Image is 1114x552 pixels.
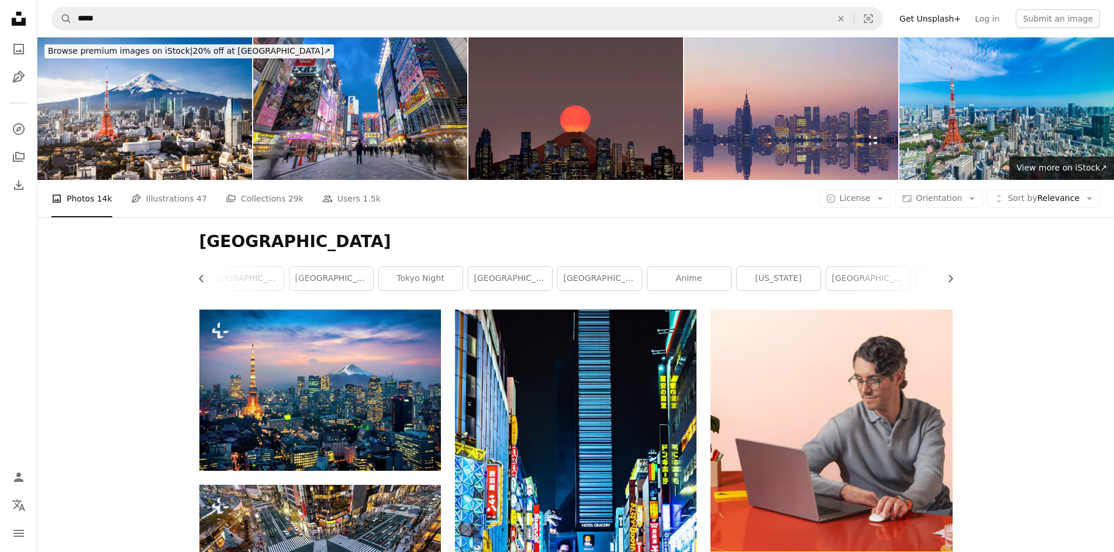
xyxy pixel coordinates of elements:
[51,7,883,30] form: Find visuals sitewide
[37,37,252,180] img: Mt. Fuji and Tokyo Skyline
[7,494,30,517] button: Language
[7,65,30,89] a: Illustrations
[1008,193,1037,203] span: Sort by
[840,193,871,203] span: License
[647,267,731,290] a: anime
[131,180,207,217] a: Illustrations 47
[52,8,72,30] button: Search Unsplash
[7,145,30,169] a: Collections
[253,37,468,180] img: Busy Night At Akihabara, Tokyo, Japan
[968,9,1006,28] a: Log in
[1016,9,1100,28] button: Submit an image
[322,180,381,217] a: Users 1.5k
[7,37,30,61] a: Photos
[199,231,953,252] h1: [GEOGRAPHIC_DATA]
[7,522,30,545] button: Menu
[468,37,683,180] img: Japan Tokyo mount fuji. sunset
[363,192,381,205] span: 1.5k
[1016,163,1107,172] span: View more on iStock ↗
[7,7,30,33] a: Home — Unsplash
[916,193,962,203] span: Orientation
[7,173,30,197] a: Download History
[940,267,953,290] button: scroll list to the right
[289,267,373,290] a: [GEOGRAPHIC_DATA]
[200,267,284,290] a: [GEOGRAPHIC_DATA]
[854,8,882,30] button: Visual search
[987,189,1100,208] button: Sort byRelevance
[199,267,212,290] button: scroll list to the left
[7,466,30,489] a: Log in / Sign up
[7,117,30,141] a: Explore
[737,267,820,290] a: [US_STATE]
[199,310,441,470] img: Aerial view of Tokyo cityscape with Fuji mountain in Japan.
[37,37,341,65] a: Browse premium images on iStock|20% off at [GEOGRAPHIC_DATA]↗
[48,46,192,55] span: Browse premium images on iStock |
[895,189,982,208] button: Orientation
[684,37,899,180] img: Tokyo, reflection of Shinjuku business district office towers.
[826,267,910,290] a: [GEOGRAPHIC_DATA]
[379,267,463,290] a: tokyo night
[455,485,696,496] a: photo of people crossing road
[558,267,642,290] a: [GEOGRAPHIC_DATA]
[196,192,207,205] span: 47
[226,180,303,217] a: Collections 29k
[48,46,330,55] span: 20% off at [GEOGRAPHIC_DATA] ↗
[711,310,952,551] img: file-1722962848292-892f2e7827caimage
[199,385,441,395] a: Aerial view of Tokyo cityscape with Fuji mountain in Japan.
[1008,193,1079,204] span: Relevance
[1009,157,1114,180] a: View more on iStock↗
[899,37,1114,180] img: urban city skyline aerial view in Tokyo, Japan
[916,267,999,290] a: city
[892,9,968,28] a: Get Unsplash+
[288,192,303,205] span: 29k
[828,8,854,30] button: Clear
[819,189,891,208] button: License
[468,267,552,290] a: [GEOGRAPHIC_DATA]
